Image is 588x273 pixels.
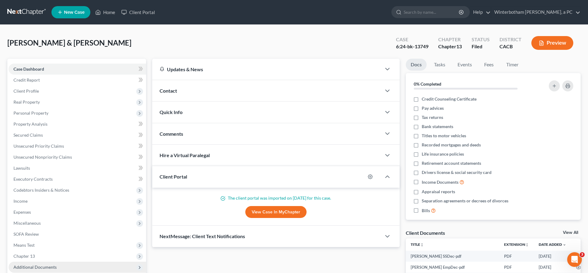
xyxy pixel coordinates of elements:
[414,81,441,87] strong: 0% Completed
[539,242,566,247] a: Date Added expand_more
[411,242,424,247] a: Titleunfold_more
[9,119,146,130] a: Property Analysis
[13,66,44,72] span: Case Dashboard
[13,143,64,149] span: Unsecured Priority Claims
[456,43,462,49] span: 13
[534,251,571,262] td: [DATE]
[472,43,490,50] div: Filed
[420,243,424,247] i: unfold_more
[13,110,48,116] span: Personal Property
[9,141,146,152] a: Unsecured Priority Claims
[245,206,307,218] a: View Case in MyChapter
[396,36,428,43] div: Case
[525,243,529,247] i: unfold_more
[396,43,428,50] div: 6:24-bk-13749
[470,7,491,18] a: Help
[567,252,582,267] iframe: Intercom live chat
[160,233,245,239] span: NextMessage: Client Text Notifications
[580,252,585,257] span: 3
[160,66,374,72] div: Updates & News
[13,242,35,248] span: Means Test
[9,64,146,75] a: Case Dashboard
[501,59,523,71] a: Timer
[534,262,571,273] td: [DATE]
[422,169,492,175] span: Drivers license & social security card
[422,142,481,148] span: Recorded mortgages and deeds
[160,174,187,179] span: Client Portal
[422,160,481,166] span: Retirement account statements
[429,59,450,71] a: Tasks
[422,96,477,102] span: Credit Counseling Certificate
[160,195,392,201] p: The client portal was imported on [DATE] for this case.
[9,152,146,163] a: Unsecured Nonpriority Claims
[422,124,453,130] span: Bank statements
[13,253,35,259] span: Chapter 13
[499,262,534,273] td: PDF
[160,152,210,158] span: Hire a Virtual Paralegal
[406,262,499,273] td: [PERSON_NAME] EmpDec-pdf
[422,208,430,214] span: Bills
[422,105,444,111] span: Pay advices
[9,130,146,141] a: Secured Claims
[9,174,146,185] a: Executory Contracts
[563,231,578,235] a: View All
[406,251,499,262] td: [PERSON_NAME] SSDec-pdf
[13,209,31,215] span: Expenses
[13,88,39,94] span: Client Profile
[422,114,443,120] span: Tax returns
[531,36,573,50] button: Preview
[160,88,177,94] span: Contact
[9,75,146,86] a: Credit Report
[13,77,40,83] span: Credit Report
[92,7,118,18] a: Home
[499,251,534,262] td: PDF
[13,176,53,182] span: Executory Contracts
[118,7,158,18] a: Client Portal
[7,38,131,47] span: [PERSON_NAME] & [PERSON_NAME]
[13,187,69,193] span: Codebtors Insiders & Notices
[406,230,445,236] div: Client Documents
[13,231,39,237] span: SOFA Review
[13,99,40,105] span: Real Property
[13,264,57,270] span: Additional Documents
[9,163,146,174] a: Lawsuits
[13,154,72,160] span: Unsecured Nonpriority Claims
[64,10,85,15] span: New Case
[438,43,462,50] div: Chapter
[9,229,146,240] a: SOFA Review
[13,165,30,171] span: Lawsuits
[499,36,522,43] div: District
[422,133,466,139] span: Titles to motor vehicles
[438,36,462,43] div: Chapter
[160,131,183,137] span: Comments
[563,243,566,247] i: expand_more
[406,59,427,71] a: Docs
[160,109,183,115] span: Quick Info
[479,59,499,71] a: Fees
[422,198,508,204] span: Separation agreements or decrees of divorces
[504,242,529,247] a: Extensionunfold_more
[13,132,43,138] span: Secured Claims
[499,43,522,50] div: CACB
[13,121,47,127] span: Property Analysis
[472,36,490,43] div: Status
[422,151,464,157] span: Life insurance policies
[404,6,460,18] input: Search by name...
[453,59,477,71] a: Events
[491,7,580,18] a: Winterbotham [PERSON_NAME], a PC
[422,179,458,185] span: Income Documents
[13,198,28,204] span: Income
[13,220,41,226] span: Miscellaneous
[422,189,455,195] span: Appraisal reports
